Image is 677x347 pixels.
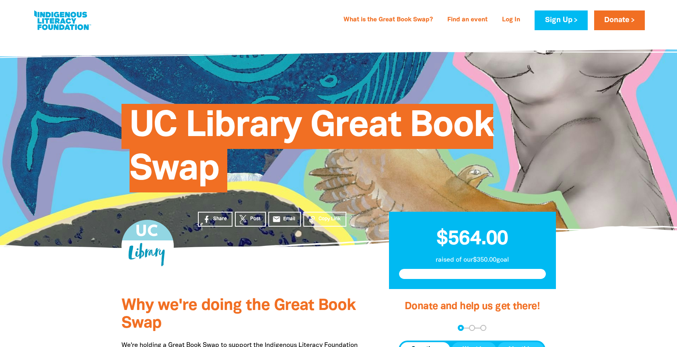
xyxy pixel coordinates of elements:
a: emailEmail [268,212,301,227]
a: Donate [594,10,645,30]
a: Log In [497,14,525,27]
button: Navigate to step 3 of 3 to enter your payment details [480,325,486,331]
span: Post [250,215,260,223]
span: $564.00 [436,230,508,248]
span: Donate and help us get there! [405,302,540,311]
a: Share [198,212,233,227]
i: email [272,215,281,223]
span: Copy Link [319,215,341,223]
button: Copy Link [303,212,346,227]
span: Share [213,215,227,223]
span: Email [283,215,295,223]
a: Find an event [442,14,492,27]
p: raised of our $350.00 goal [399,255,546,265]
a: Post [235,212,266,227]
button: Navigate to step 2 of 3 to enter your details [469,325,475,331]
a: Sign Up [535,10,587,30]
span: Why we're doing the Great Book Swap [121,298,356,331]
button: Navigate to step 1 of 3 to enter your donation amount [458,325,464,331]
a: What is the Great Book Swap? [339,14,438,27]
span: UC Library Great Book Swap [130,110,494,192]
